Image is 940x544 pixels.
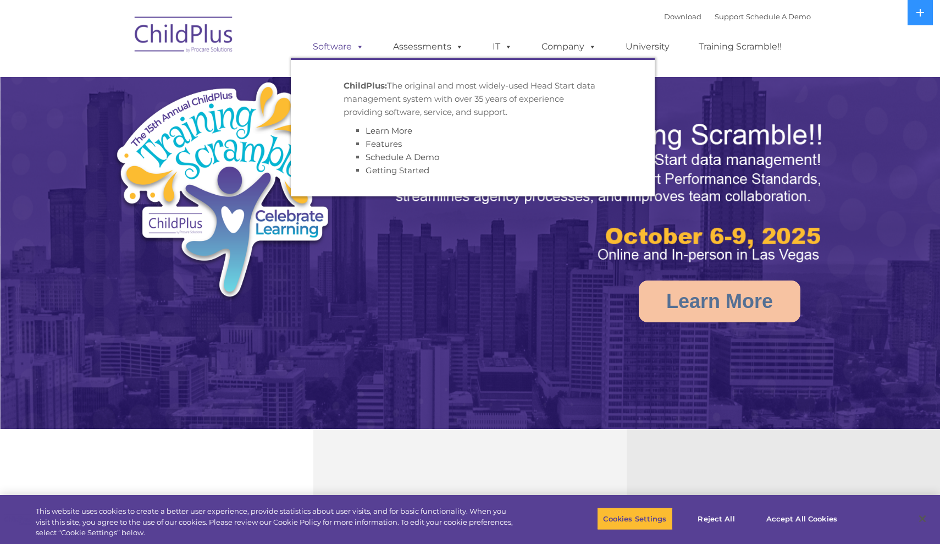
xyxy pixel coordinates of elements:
[153,118,200,126] span: Phone number
[682,507,751,530] button: Reject All
[615,36,681,58] a: University
[639,281,800,322] a: Learn More
[129,9,239,64] img: ChildPlus by Procare Solutions
[366,125,412,136] a: Learn More
[153,73,186,81] span: Last name
[482,36,523,58] a: IT
[530,36,607,58] a: Company
[36,506,517,538] div: This website uses cookies to create a better user experience, provide statistics about user visit...
[664,12,811,21] font: |
[344,80,387,91] strong: ChildPlus:
[366,139,402,149] a: Features
[760,507,843,530] button: Accept All Cookies
[746,12,811,21] a: Schedule A Demo
[302,36,375,58] a: Software
[366,152,439,162] a: Schedule A Demo
[910,507,935,531] button: Close
[344,79,602,119] p: The original and most widely-used Head Start data management system with over 35 years of experie...
[715,12,744,21] a: Support
[366,165,429,175] a: Getting Started
[688,36,793,58] a: Training Scramble!!
[597,507,672,530] button: Cookies Settings
[382,36,474,58] a: Assessments
[664,12,701,21] a: Download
